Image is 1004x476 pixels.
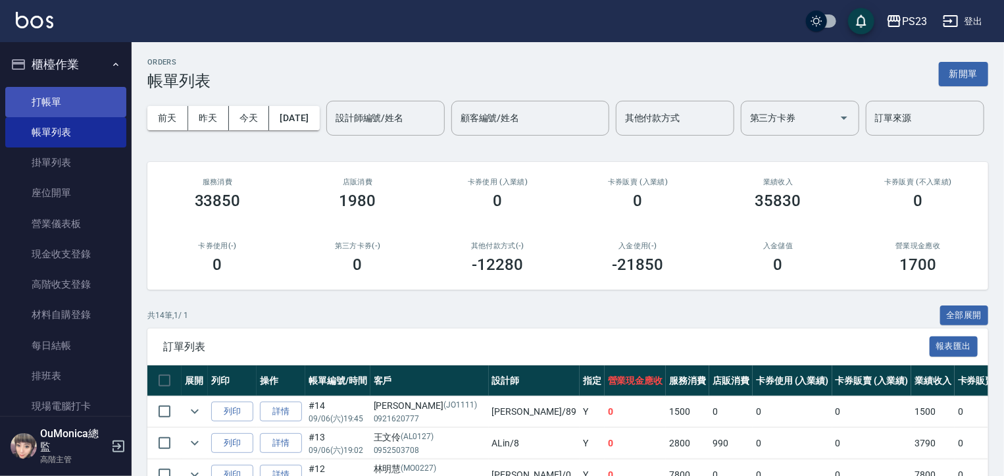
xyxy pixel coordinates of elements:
td: 0 [709,396,753,427]
a: 掛單列表 [5,147,126,178]
a: 帳單列表 [5,117,126,147]
td: 1500 [666,396,709,427]
td: #13 [305,428,370,459]
th: 指定 [580,365,605,396]
td: 0 [832,396,912,427]
td: 2800 [666,428,709,459]
h2: 卡券販賣 (入業績) [584,178,692,186]
a: 詳情 [260,433,302,454]
h2: 入金儲值 [724,242,832,250]
a: 現金收支登錄 [5,239,126,269]
a: 高階收支登錄 [5,269,126,300]
th: 設計師 [489,365,580,396]
th: 店販消費 [709,365,753,396]
button: 登出 [938,9,988,34]
td: Y [580,428,605,459]
button: 櫃檯作業 [5,47,126,82]
td: [PERSON_NAME] /89 [489,396,580,427]
div: [PERSON_NAME] [374,399,486,413]
h3: 0 [213,255,222,274]
h3: 0 [353,255,363,274]
button: expand row [185,433,205,453]
p: (AL0127) [401,431,434,444]
td: 0 [753,428,832,459]
h3: 1700 [900,255,937,274]
p: 09/06 (六) 19:45 [309,413,367,425]
button: PS23 [881,8,932,35]
h3: -21850 [613,255,664,274]
button: 列印 [211,402,253,422]
p: 共 14 筆, 1 / 1 [147,309,188,321]
th: 操作 [257,365,305,396]
p: 0952503708 [374,444,486,456]
h3: -12280 [472,255,524,274]
h3: 0 [774,255,783,274]
a: 現場電腦打卡 [5,391,126,421]
h2: ORDERS [147,58,211,66]
h3: 35830 [755,192,801,210]
h2: 店販消費 [303,178,412,186]
a: 座位開單 [5,178,126,208]
h5: OuMonica總監 [40,427,107,454]
td: ALin /8 [489,428,580,459]
h3: 0 [634,192,643,210]
h3: 服務消費 [163,178,272,186]
th: 列印 [208,365,257,396]
td: 0 [753,396,832,427]
td: 3790 [911,428,955,459]
a: 詳情 [260,402,302,422]
span: 訂單列表 [163,340,930,354]
td: 0 [605,396,666,427]
h3: 帳單列表 [147,72,211,90]
th: 營業現金應收 [605,365,666,396]
button: Open [834,107,855,128]
th: 業績收入 [911,365,955,396]
button: [DATE] [269,106,319,130]
button: expand row [185,402,205,421]
button: 列印 [211,433,253,454]
h2: 其他付款方式(-) [443,242,552,250]
h2: 業績收入 [724,178,832,186]
h2: 卡券使用 (入業績) [443,178,552,186]
div: PS23 [902,13,927,30]
h3: 33850 [195,192,241,210]
td: 0 [605,428,666,459]
a: 材料自購登錄 [5,300,126,330]
th: 卡券販賣 (入業績) [832,365,912,396]
button: 全部展開 [940,305,989,326]
h2: 入金使用(-) [584,242,692,250]
td: 1500 [911,396,955,427]
p: 0921620777 [374,413,486,425]
h3: 0 [493,192,503,210]
button: 新開單 [939,62,988,86]
th: 帳單編號/時間 [305,365,370,396]
h2: 營業現金應收 [864,242,972,250]
th: 服務消費 [666,365,709,396]
p: (JO1111) [443,399,477,413]
th: 展開 [182,365,208,396]
button: 前天 [147,106,188,130]
p: 高階主管 [40,454,107,465]
h3: 1980 [339,192,376,210]
td: 0 [832,428,912,459]
a: 排班表 [5,361,126,391]
th: 客戶 [370,365,489,396]
a: 新開單 [939,67,988,80]
button: 昨天 [188,106,229,130]
p: (MO0227) [401,462,437,476]
button: 今天 [229,106,270,130]
h2: 卡券販賣 (不入業績) [864,178,972,186]
img: Person [11,433,37,460]
td: #14 [305,396,370,427]
td: Y [580,396,605,427]
a: 打帳單 [5,87,126,117]
p: 09/06 (六) 19:02 [309,444,367,456]
img: Logo [16,12,53,28]
td: 990 [709,428,753,459]
a: 報表匯出 [930,340,978,352]
a: 營業儀表板 [5,209,126,239]
div: 林明慧 [374,462,486,476]
h2: 第三方卡券(-) [303,242,412,250]
button: 報表匯出 [930,336,978,357]
h3: 0 [914,192,923,210]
